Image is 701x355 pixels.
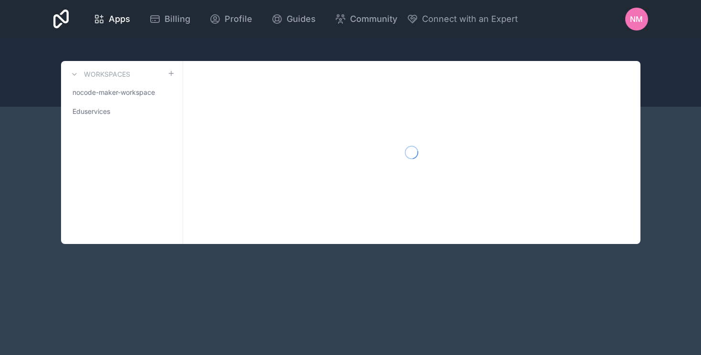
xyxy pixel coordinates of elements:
a: Workspaces [69,69,130,80]
span: Eduservices [72,107,110,116]
span: Profile [225,12,252,26]
span: Connect with an Expert [422,12,518,26]
h3: Workspaces [84,70,130,79]
span: NM [630,13,643,25]
a: Profile [202,9,260,30]
a: Billing [142,9,198,30]
a: nocode-maker-workspace [69,84,175,101]
a: Community [327,9,405,30]
span: Community [350,12,397,26]
span: Guides [287,12,316,26]
button: Connect with an Expert [407,12,518,26]
a: Guides [264,9,323,30]
span: Billing [165,12,190,26]
span: Apps [109,12,130,26]
a: Apps [86,9,138,30]
span: nocode-maker-workspace [72,88,155,97]
a: Eduservices [69,103,175,120]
